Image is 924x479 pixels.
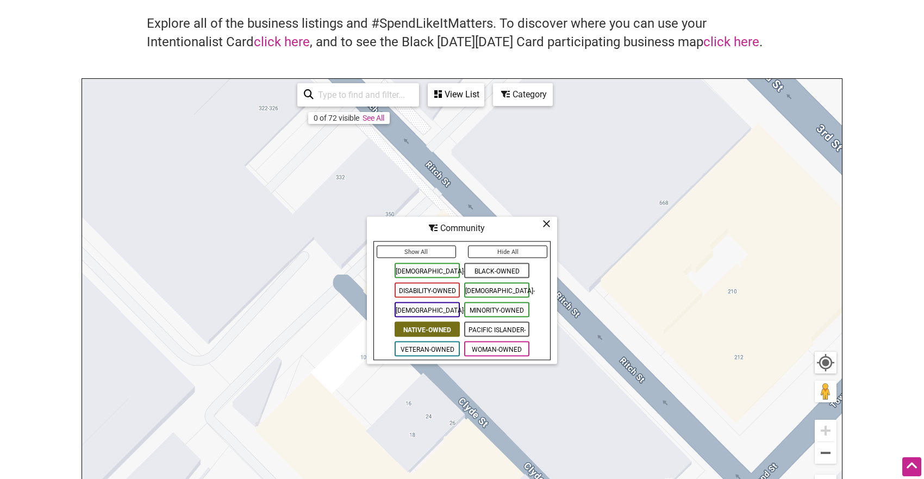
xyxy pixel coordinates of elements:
input: Type to find and filter... [314,84,413,105]
h4: Explore all of the business listings and #SpendLikeItMatters. To discover where you can use your ... [147,15,777,51]
div: Scroll Back to Top [902,457,921,476]
div: Type to search and filter [297,83,419,107]
span: [DEMOGRAPHIC_DATA]-Owned [395,263,460,278]
button: Zoom out [815,442,836,464]
button: Zoom in [815,420,836,441]
div: See a list of the visible businesses [428,83,484,107]
a: See All [363,114,384,122]
button: Drag Pegman onto the map to open Street View [815,381,836,402]
span: Veteran-Owned [395,341,460,357]
span: Black-Owned [464,263,529,278]
div: Community [368,218,556,239]
span: Native-Owned [395,322,460,337]
span: [DEMOGRAPHIC_DATA]-Owned [395,302,460,318]
span: Disability-Owned [395,283,460,298]
span: Minority-Owned [464,302,529,318]
a: click here [703,34,759,49]
div: Filter by category [493,83,553,106]
button: Your Location [815,352,836,374]
div: 0 of 72 visible [314,114,359,122]
span: Woman-Owned [464,341,529,357]
button: Show All [377,246,456,258]
span: [DEMOGRAPHIC_DATA]-Owned [464,283,529,298]
div: Category [494,84,552,105]
a: click here [254,34,310,49]
div: View List [429,84,483,105]
span: Pacific Islander-Owned [464,322,529,337]
button: Hide All [468,246,547,258]
div: Filter by Community [367,217,557,364]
